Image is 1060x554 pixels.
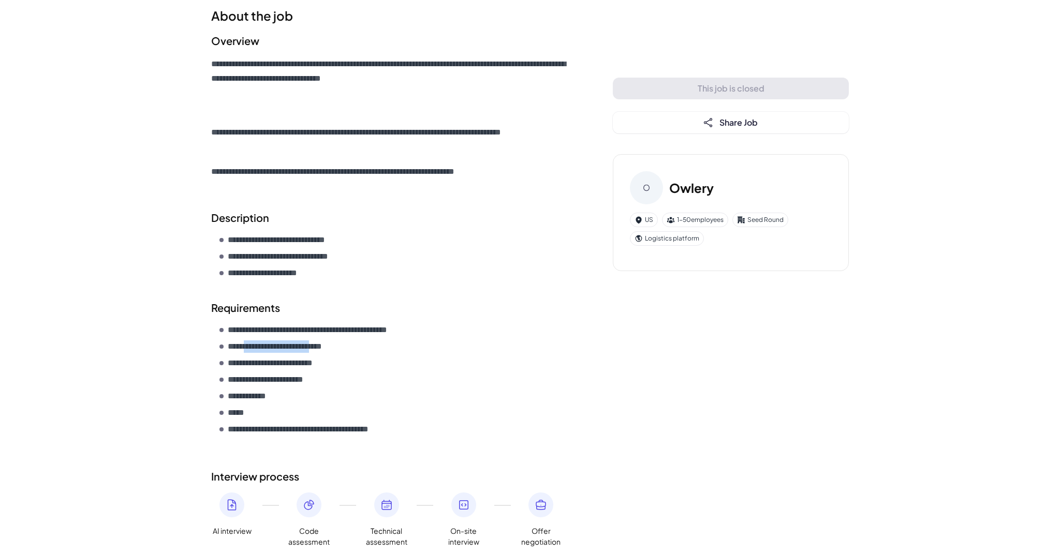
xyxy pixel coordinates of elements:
div: Logistics platform [630,231,704,246]
span: On-site interview [443,526,484,547]
h2: Requirements [211,300,571,316]
div: 1-50 employees [662,213,728,227]
span: Share Job [719,117,758,128]
span: AI interview [213,526,252,536]
h2: Interview process [211,469,571,484]
h1: About the job [211,6,571,25]
h2: Overview [211,33,571,49]
h3: Owlery [669,178,714,197]
span: Code assessment [288,526,330,547]
div: Seed Round [732,213,788,227]
button: Share Job [613,112,849,133]
h2: Description [211,210,571,226]
span: Offer negotiation [520,526,562,547]
div: US [630,213,658,227]
div: O [630,171,663,204]
span: Technical assessment [366,526,407,547]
